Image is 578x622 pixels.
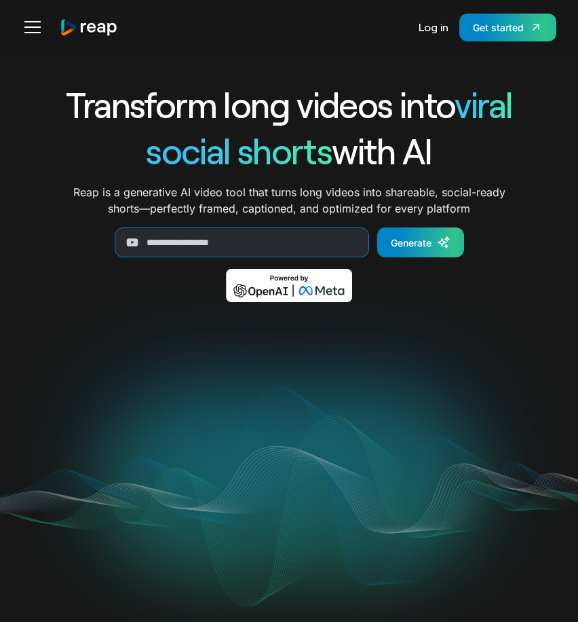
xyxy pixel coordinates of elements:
[29,322,550,582] video: Your browser does not support the video tag.
[226,269,353,302] img: Powered by OpenAI & Meta
[73,184,505,217] p: Reap is a generative AI video tool that turns long videos into shareable, social-ready shorts—per...
[146,129,332,172] span: social shorts
[419,11,448,43] a: Log in
[391,236,431,250] div: Generate
[455,83,512,126] span: viral
[60,18,118,37] img: reap logo
[473,20,524,35] div: Get started
[60,18,118,37] a: home
[377,227,464,257] a: Generate
[29,128,550,174] h1: with AI
[22,11,49,43] div: menu
[29,81,550,128] h1: Transform long videos into
[29,227,550,257] form: Generate Form
[459,14,556,41] a: Get started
